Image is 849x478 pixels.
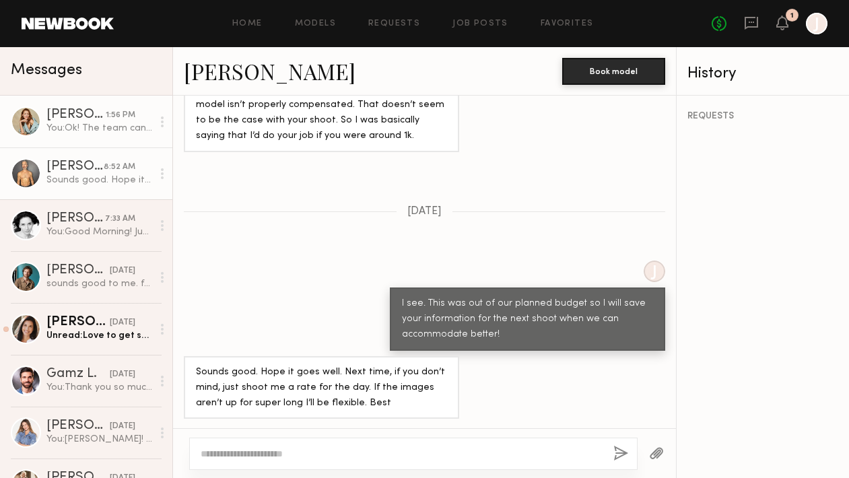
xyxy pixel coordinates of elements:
div: You: [PERSON_NAME]! So sorry for the delay. I'm just coming up for air. We would LOVE to send you... [46,433,152,446]
a: J [806,13,827,34]
div: You: Good Morning! Just following up to see if this is something you might be interested in? [46,226,152,238]
span: [DATE] [407,206,442,217]
div: [PERSON_NAME] [46,419,110,433]
span: Messages [11,63,82,78]
div: 1:56 PM [106,109,135,122]
div: History [687,66,838,81]
div: [DATE] [110,368,135,381]
div: Sounds good. Hope it goes well. Next time, if you don’t mind, just shoot me a rate for the day. I... [196,365,447,411]
div: Sounds good. Hope it goes well. Next time, if you don’t mind, just shoot me a rate for the day. I... [46,174,152,186]
button: Book model [562,58,665,85]
div: [PERSON_NAME] [46,160,104,174]
div: 7:33 AM [105,213,135,226]
div: [PERSON_NAME] [46,212,105,226]
a: Favorites [541,20,594,28]
a: Job Posts [452,20,508,28]
div: [DATE] [110,316,135,329]
a: Home [232,20,263,28]
div: 8:52 AM [104,161,135,174]
a: Book model [562,65,665,76]
a: Requests [368,20,420,28]
div: 1 [790,12,794,20]
div: [PERSON_NAME] [46,108,106,122]
div: You: Thank you so much for letting me know! We appreciate it! [46,381,152,394]
div: [DATE] [110,265,135,277]
div: REQUESTS [687,112,838,121]
div: You: Ok! The team can make 1:30-5 PM work. Would that work for you? We were planning on using you... [46,122,152,135]
div: [DATE] [110,420,135,433]
div: [PERSON_NAME] [46,316,110,329]
a: Models [295,20,336,28]
div: Unread: Love to get some photos from our shoot day! Can you email them to me? [EMAIL_ADDRESS][DOM... [46,329,152,342]
div: sounds good to me. for my schedule the morning time works a bit better. [46,277,152,290]
div: I see. This was out of our planned budget so I will save your information for the next shoot when... [402,296,653,343]
a: [PERSON_NAME] [184,57,355,86]
div: [PERSON_NAME] [46,264,110,277]
div: Gamz L. [46,368,110,381]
